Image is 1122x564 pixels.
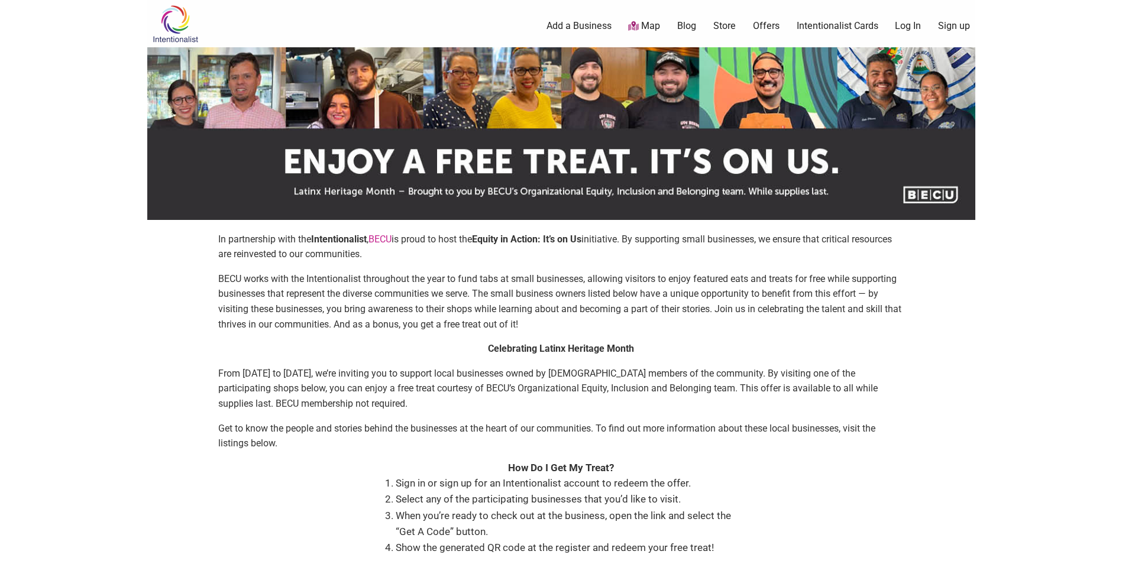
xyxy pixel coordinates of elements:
img: sponsor logo [147,47,975,220]
p: BECU works with the Intentionalist throughout the year to fund tabs at small businesses, allowing... [218,271,904,332]
li: Sign in or sign up for an Intentionalist account to redeem the offer. [396,475,739,491]
a: Map [628,20,660,33]
a: Log In [895,20,921,33]
li: Select any of the participating businesses that you’d like to visit. [396,491,739,507]
strong: Intentionalist [311,234,367,245]
strong: How Do I Get My Treat? [508,462,614,474]
li: Show the generated QR code at the register and redeem your free treat! [396,540,739,556]
strong: Celebrating Latinx Heritage Month [488,343,634,354]
p: From [DATE] to [DATE], we’re inviting you to support local businesses owned by [DEMOGRAPHIC_DATA]... [218,366,904,411]
strong: Equity in Action: It’s on Us [472,234,581,245]
p: Get to know the people and stories behind the businesses at the heart of our communities. To find... [218,421,904,451]
img: Intentionalist [147,5,203,43]
a: Store [713,20,736,33]
a: Offers [753,20,780,33]
p: In partnership with the , is proud to host the initiative. By supporting small businesses, we ens... [218,232,904,262]
a: Blog [677,20,696,33]
a: Intentionalist Cards [797,20,878,33]
a: Add a Business [547,20,612,33]
a: BECU [368,234,392,245]
li: When you’re ready to check out at the business, open the link and select the “Get A Code” button. [396,508,739,540]
a: Sign up [938,20,970,33]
